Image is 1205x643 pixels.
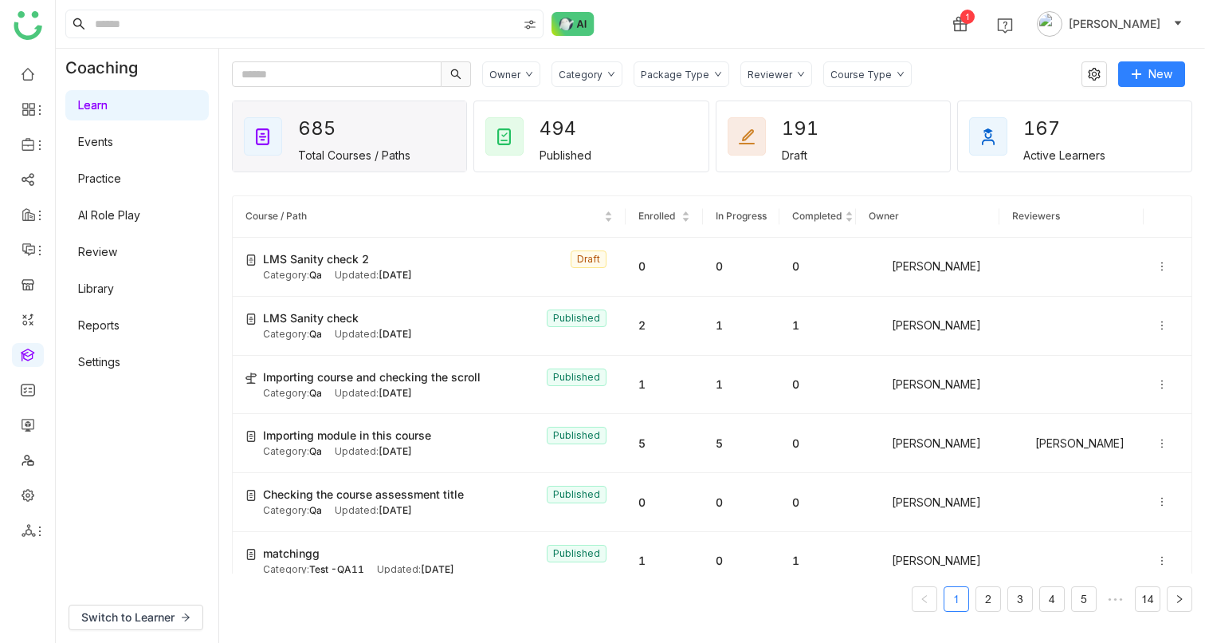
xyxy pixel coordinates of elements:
div: Updated: [335,386,412,401]
div: Coaching [56,49,162,87]
span: Reviewers [1012,210,1060,222]
span: [DATE] [379,445,412,457]
td: 0 [779,473,856,532]
div: Category: [263,503,322,519]
span: [DATE] [421,563,454,575]
img: ask-buddy-normal.svg [551,12,595,36]
img: total_courses.svg [253,127,273,146]
span: Qa [309,328,322,340]
div: Updated: [377,562,454,578]
button: Previous Page [912,586,937,612]
div: 494 [540,112,597,145]
div: [PERSON_NAME] [869,551,987,570]
div: 167 [1023,112,1081,145]
td: 0 [626,238,702,297]
td: 0 [779,414,856,473]
img: 684a9aedde261c4b36a3ced9 [869,493,888,512]
img: create-new-course.svg [245,314,257,325]
nz-tag: Published [547,369,606,386]
div: Package Type [641,69,709,81]
span: [DATE] [379,269,412,281]
div: Category: [263,562,364,578]
img: create-new-course.svg [245,549,257,560]
img: 684a9aedde261c4b36a3ced9 [1012,434,1031,453]
img: logo [14,11,42,40]
a: 1 [944,587,968,611]
span: ••• [1103,586,1128,612]
span: [DATE] [379,387,412,399]
div: [PERSON_NAME] [869,493,987,512]
span: LMS Sanity check 2 [263,250,369,268]
nz-tag: Published [547,486,606,503]
img: avatar [1037,11,1062,37]
span: Switch to Learner [81,609,175,626]
div: Category: [263,386,322,401]
button: Next Page [1167,586,1192,612]
div: [PERSON_NAME] [869,316,987,335]
div: Category: [263,327,322,342]
div: Updated: [335,444,412,460]
div: [PERSON_NAME] [869,375,987,394]
img: search-type.svg [524,18,536,31]
div: Course Type [830,69,892,81]
a: 14 [1136,587,1160,611]
span: LMS Sanity check [263,310,359,327]
td: 0 [703,238,779,297]
td: 1 [626,532,702,591]
td: 0 [779,356,856,415]
div: 1 [960,10,975,24]
button: [PERSON_NAME] [1034,11,1186,37]
div: Published [540,148,591,162]
div: Updated: [335,268,412,283]
a: 2 [976,587,1000,611]
td: 1 [626,356,702,415]
a: 3 [1008,587,1032,611]
img: 684a9aedde261c4b36a3ced9 [869,375,888,394]
img: create-new-course.svg [245,431,257,442]
td: 1 [703,356,779,415]
span: [DATE] [379,504,412,516]
div: Owner [489,69,520,81]
button: Switch to Learner [69,605,203,630]
span: [PERSON_NAME] [1069,15,1160,33]
div: Draft [782,148,807,162]
a: 5 [1072,587,1096,611]
li: 14 [1135,586,1160,612]
span: In Progress [716,210,767,222]
div: Active Learners [1023,148,1105,162]
span: Completed [792,210,842,222]
div: Category: [263,268,322,283]
a: Practice [78,172,121,185]
span: Qa [309,269,322,281]
nz-tag: Published [547,545,606,562]
a: Learn [78,98,108,112]
span: Qa [309,445,322,457]
span: matchingg [263,545,320,562]
li: 2 [975,586,1001,612]
td: 2 [626,297,702,356]
td: 5 [626,414,702,473]
td: 1 [779,532,856,591]
div: [PERSON_NAME] [869,257,987,276]
img: 684a9aedde261c4b36a3ced9 [869,257,888,276]
img: active_learners.svg [979,127,998,146]
li: 5 [1071,586,1097,612]
div: Reviewer [748,69,792,81]
span: Course / Path [245,210,307,222]
td: 0 [626,473,702,532]
td: 0 [703,532,779,591]
span: Qa [309,387,322,399]
li: Next 5 Pages [1103,586,1128,612]
div: Updated: [335,327,412,342]
span: Checking the course assessment title [263,486,464,503]
td: 5 [703,414,779,473]
a: Settings [78,355,120,369]
div: Total Courses / Paths [298,148,410,162]
a: 4 [1040,587,1064,611]
img: published_courses.svg [495,127,514,146]
img: create-new-course.svg [245,490,257,501]
li: 4 [1039,586,1065,612]
img: 684a9b22de261c4b36a3d00f [869,551,888,570]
